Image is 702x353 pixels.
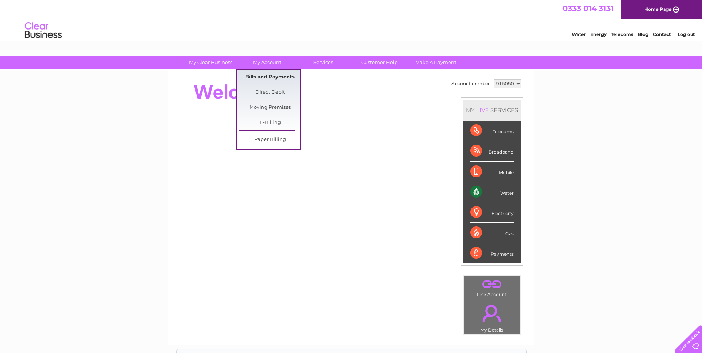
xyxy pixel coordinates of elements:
[239,100,300,115] a: Moving Premises
[239,115,300,130] a: E-Billing
[470,223,514,243] div: Gas
[470,202,514,223] div: Electricity
[239,70,300,85] a: Bills and Payments
[405,56,466,69] a: Make A Payment
[293,56,354,69] a: Services
[463,100,521,121] div: MY SERVICES
[572,31,586,37] a: Water
[236,56,298,69] a: My Account
[180,56,241,69] a: My Clear Business
[678,31,695,37] a: Log out
[475,107,490,114] div: LIVE
[24,19,62,42] img: logo.png
[450,77,492,90] td: Account number
[463,299,521,335] td: My Details
[470,121,514,141] div: Telecoms
[349,56,410,69] a: Customer Help
[177,4,526,36] div: Clear Business is a trading name of Verastar Limited (registered in [GEOGRAPHIC_DATA] No. 3667643...
[611,31,633,37] a: Telecoms
[638,31,648,37] a: Blog
[466,300,518,326] a: .
[239,85,300,100] a: Direct Debit
[470,182,514,202] div: Water
[463,276,521,299] td: Link Account
[470,243,514,263] div: Payments
[466,278,518,291] a: .
[653,31,671,37] a: Contact
[562,4,614,13] a: 0333 014 3131
[470,162,514,182] div: Mobile
[470,141,514,161] div: Broadband
[239,132,300,147] a: Paper Billing
[590,31,607,37] a: Energy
